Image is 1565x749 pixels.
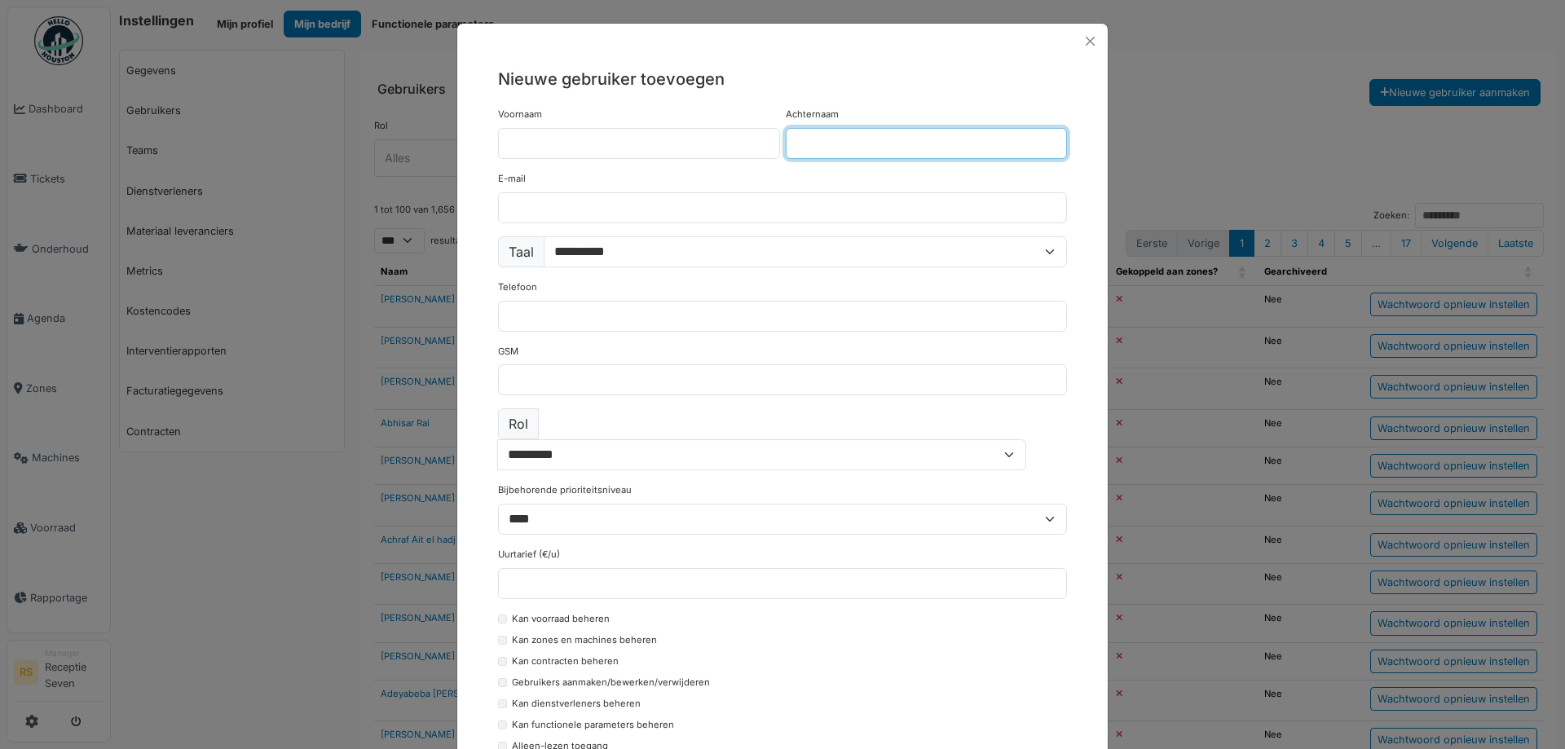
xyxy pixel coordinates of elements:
label: Kan functionele parameters beheren [512,718,674,732]
label: GSM [498,345,518,359]
label: Telefoon [498,280,537,294]
label: Kan zones en machines beheren [512,633,657,647]
label: Kan dienstverleners beheren [512,697,641,711]
label: Gebruikers aanmaken/bewerken/verwijderen [512,676,710,690]
label: Rol [498,408,539,439]
label: E-mail [498,172,526,186]
h5: Nieuwe gebruiker toevoegen [498,67,1067,91]
label: Kan contracten beheren [512,654,619,668]
label: Uurtarief (€/u) [498,548,560,562]
label: Voornaam [498,108,542,121]
label: Bijbehorende prioriteitsniveau [498,483,632,497]
label: Kan voorraad beheren [512,612,610,626]
label: Taal [498,236,544,267]
label: Achternaam [786,108,839,121]
button: Close [1079,30,1101,52]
